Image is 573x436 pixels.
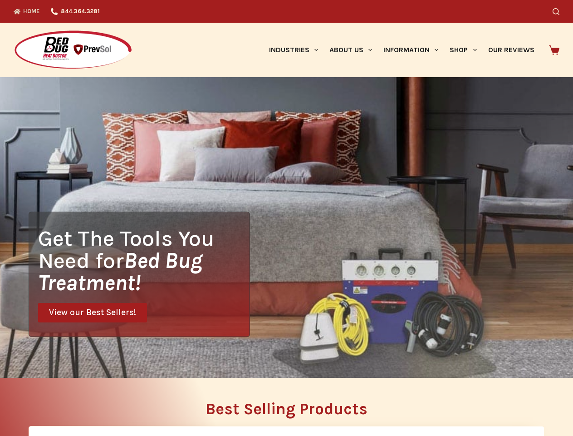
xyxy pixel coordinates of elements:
h1: Get The Tools You Need for [38,227,250,294]
button: Search [553,8,559,15]
h2: Best Selling Products [29,401,544,417]
a: Information [378,23,444,77]
a: About Us [323,23,377,77]
i: Bed Bug Treatment! [38,248,202,296]
span: View our Best Sellers! [49,308,136,317]
a: View our Best Sellers! [38,303,147,322]
a: Industries [263,23,323,77]
a: Our Reviews [482,23,540,77]
a: Shop [444,23,482,77]
nav: Primary [263,23,540,77]
img: Prevsol/Bed Bug Heat Doctor [14,30,132,70]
